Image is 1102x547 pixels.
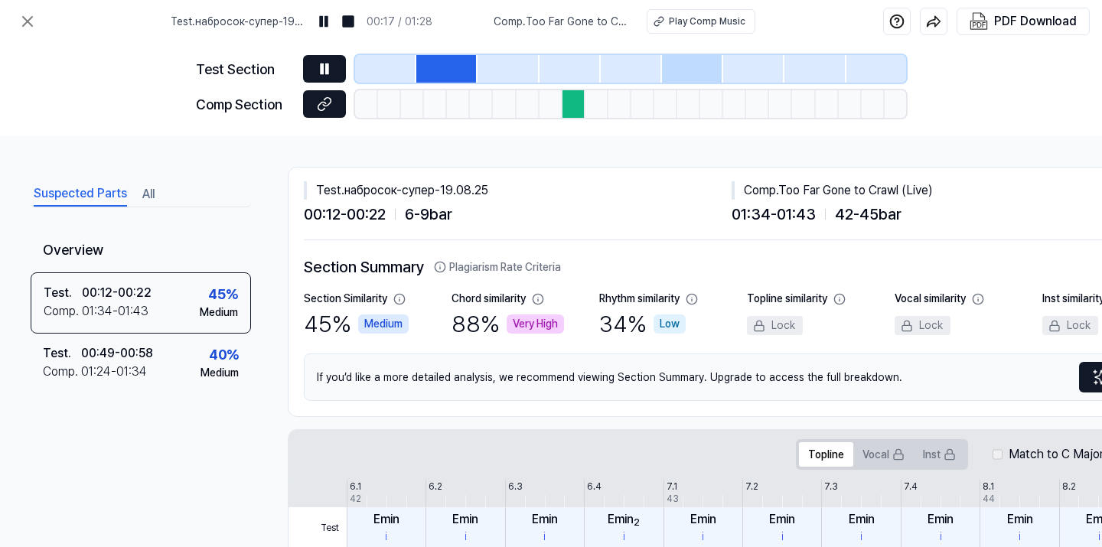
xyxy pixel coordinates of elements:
[781,529,784,545] div: i
[895,316,950,335] div: Lock
[209,344,239,365] div: 40 %
[853,442,914,467] button: Vocal
[200,304,238,321] div: Medium
[599,307,686,341] div: 34 %
[769,510,795,529] div: Emin
[350,492,361,506] div: 42
[201,365,239,381] div: Medium
[983,492,995,506] div: 44
[835,203,901,226] span: 42 - 45 bar
[904,480,918,493] div: 7.4
[385,529,387,545] div: i
[452,510,478,529] div: Emin
[926,14,941,29] img: share
[747,291,827,307] div: Topline similarity
[44,302,82,321] div: Comp .
[1019,529,1021,545] div: i
[82,302,148,321] div: 01:34 - 01:43
[599,291,680,307] div: Rhythm similarity
[358,314,409,334] div: Medium
[647,9,755,34] button: Play Comp Music
[43,363,81,381] div: Comp .
[928,510,954,529] div: Emin
[1042,316,1098,335] div: Lock
[669,15,745,28] div: Play Comp Music
[316,14,331,29] img: pause
[82,284,152,302] div: 00:12 - 00:22
[367,14,432,30] div: 00:17 / 01:28
[889,14,905,29] img: help
[429,480,442,493] div: 6.2
[465,529,467,545] div: i
[341,14,356,29] img: stop
[994,11,1077,31] div: PDF Download
[587,480,602,493] div: 6.4
[745,480,758,493] div: 7.2
[824,480,838,493] div: 7.3
[43,344,81,363] div: Test .
[967,8,1080,34] button: PDF Download
[34,182,127,207] button: Suspected Parts
[940,529,942,545] div: i
[196,59,294,80] div: Test Section
[350,480,361,493] div: 6.1
[914,442,965,467] button: Inst
[196,94,294,115] div: Comp Section
[44,284,82,302] div: Test .
[1098,529,1100,545] div: i
[452,307,564,341] div: 88 %
[747,316,803,335] div: Lock
[508,480,523,493] div: 6.3
[667,492,679,506] div: 43
[608,510,640,529] div: Emin
[690,510,716,529] div: Emin
[304,307,409,341] div: 45 %
[1007,510,1033,529] div: Emin
[667,480,677,493] div: 7.1
[895,291,966,307] div: Vocal similarity
[81,363,147,381] div: 01:24 - 01:34
[849,510,875,529] div: Emin
[732,203,816,226] span: 01:34 - 01:43
[304,181,732,200] div: Test . набросок-супер-19.08.25
[304,203,386,226] span: 00:12 - 00:22
[31,229,251,272] div: Overview
[304,291,387,307] div: Section Similarity
[171,14,305,30] span: Test . набросок-супер-19.08.25
[970,12,988,31] img: PDF Download
[142,182,155,207] button: All
[532,510,558,529] div: Emin
[208,284,238,304] div: 45 %
[434,259,561,275] button: Plagiarism Rate Criteria
[1062,480,1076,493] div: 8.2
[494,14,628,30] span: Comp . Too Far Gone to Crawl (Live)
[623,529,625,545] div: i
[543,529,546,545] div: i
[507,314,564,334] div: Very High
[860,529,862,545] div: i
[405,203,452,226] span: 6 - 9 bar
[702,529,704,545] div: i
[983,480,994,493] div: 8.1
[81,344,153,363] div: 00:49 - 00:58
[373,510,399,529] div: Emin
[452,291,526,307] div: Chord similarity
[654,314,686,334] div: Low
[799,442,853,467] button: Topline
[634,517,640,528] sub: 2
